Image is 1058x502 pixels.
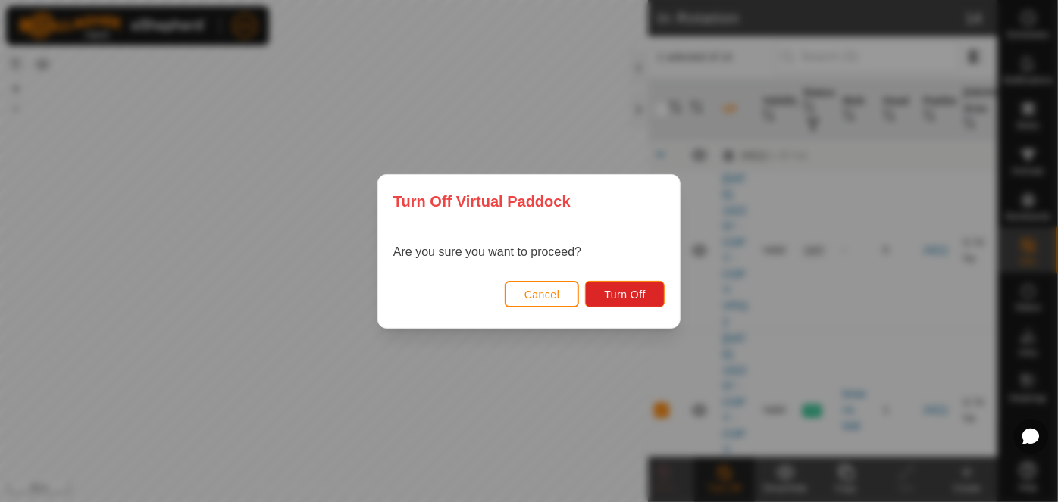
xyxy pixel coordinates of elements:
p: Are you sure you want to proceed? [393,243,581,261]
span: Turn Off [604,288,646,301]
button: Turn Off [585,281,665,307]
button: Cancel [505,281,580,307]
span: Turn Off Virtual Paddock [393,190,571,213]
span: Cancel [524,288,560,301]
